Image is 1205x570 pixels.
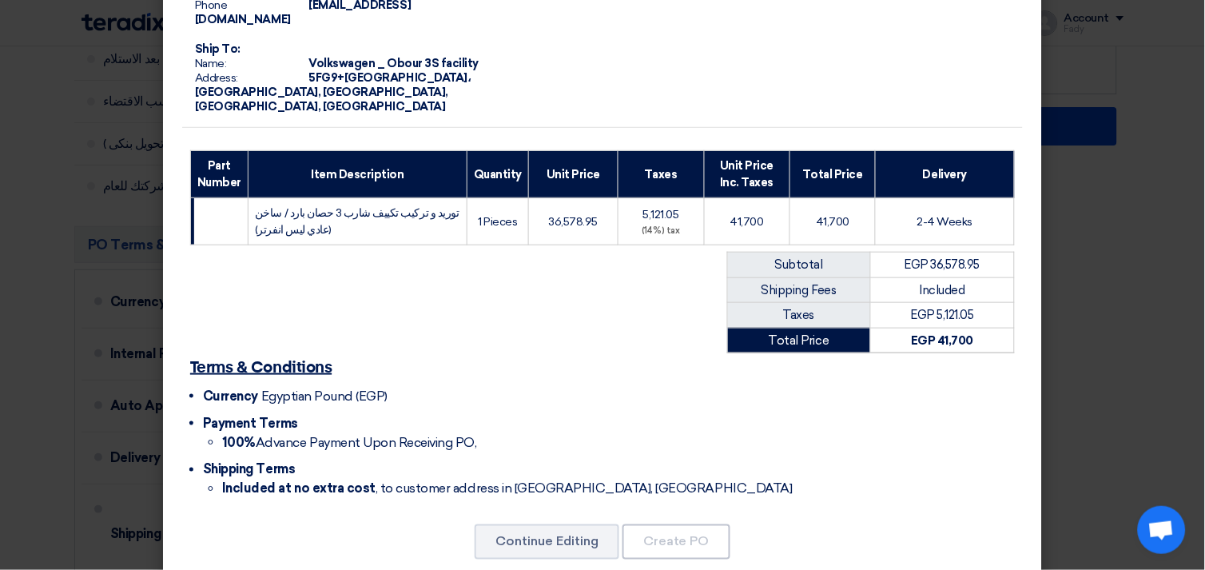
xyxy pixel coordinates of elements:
[203,389,258,404] span: Currency
[195,71,307,86] span: Address:
[618,151,704,198] th: Taxes
[643,208,679,221] span: 5,121.05
[191,151,249,198] th: Part Number
[728,303,871,329] td: Taxes
[195,42,241,56] strong: Ship To:
[222,435,256,450] strong: 100%
[728,253,871,278] td: Subtotal
[625,225,698,238] div: (14%) tax
[816,215,849,229] span: 41,700
[475,524,619,560] button: Continue Editing
[529,151,618,198] th: Unit Price
[261,389,388,404] span: Egyptian Pound (EGP)
[249,151,467,198] th: Item Description
[1138,506,1186,554] div: Open chat
[479,215,518,229] span: 1 Pieces
[622,524,730,560] button: Create PO
[203,416,298,431] span: Payment Terms
[728,328,871,353] td: Total Price
[920,283,965,297] span: Included
[730,215,764,229] span: 41,700
[195,71,471,114] span: 5FG9+[GEOGRAPHIC_DATA]، [GEOGRAPHIC_DATA], [GEOGRAPHIC_DATA], [GEOGRAPHIC_DATA], [GEOGRAPHIC_DATA]
[467,151,529,198] th: Quantity
[190,360,332,376] u: Terms & Conditions
[309,57,479,70] span: Volkswagen _ Obour 3S facility
[222,435,477,450] span: Advance Payment Upon Receiving PO,
[870,253,1014,278] td: EGP 36,578.95
[222,481,376,496] strong: Included at no extra cost
[704,151,789,198] th: Unit Price Inc. Taxes
[728,277,871,303] td: Shipping Fees
[911,333,973,348] strong: EGP 41,700
[255,206,459,237] span: توريد و تركيب تكييف شارب 3 حصان بارد / ساخن (عادي ليس انفرتر)
[195,57,307,71] span: Name:
[549,215,599,229] span: 36,578.95
[876,151,1015,198] th: Delivery
[222,480,1015,499] li: , to customer address in [GEOGRAPHIC_DATA], [GEOGRAPHIC_DATA]
[203,462,295,477] span: Shipping Terms
[911,308,974,322] span: EGP 5,121.05
[917,215,973,229] span: 2-4 Weeks
[790,151,876,198] th: Total Price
